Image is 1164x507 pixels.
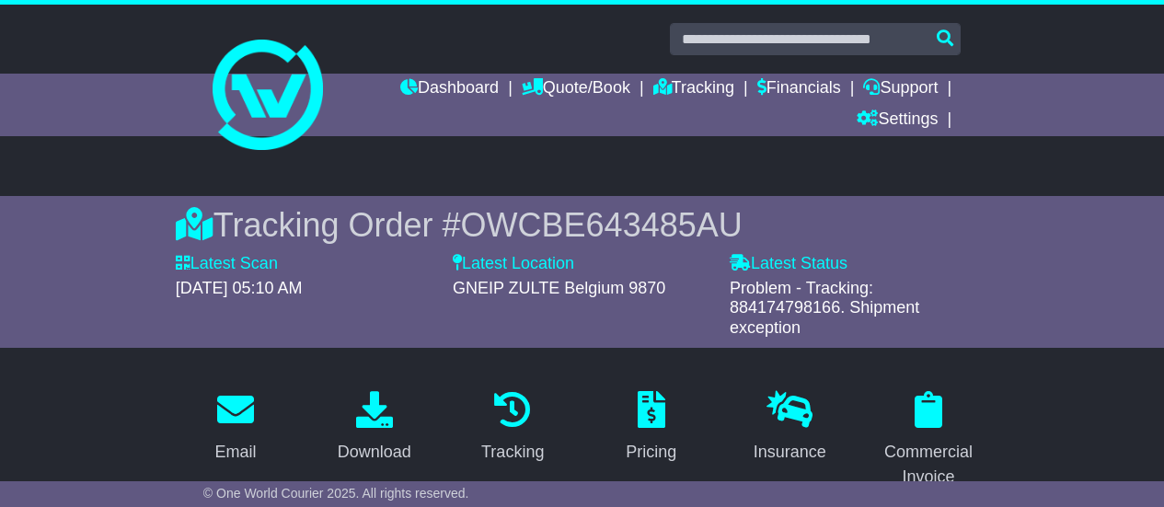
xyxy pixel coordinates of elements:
[461,206,743,244] span: OWCBE643485AU
[176,254,278,274] label: Latest Scan
[481,440,544,465] div: Tracking
[881,440,977,490] div: Commercial Invoice
[857,105,938,136] a: Settings
[869,385,989,496] a: Commercial Invoice
[757,74,841,105] a: Financials
[203,385,269,471] a: Email
[863,74,938,105] a: Support
[469,385,556,471] a: Tracking
[176,279,303,297] span: [DATE] 05:10 AM
[203,486,469,501] span: © One World Courier 2025. All rights reserved.
[400,74,499,105] a: Dashboard
[730,279,919,337] span: Problem - Tracking: 884174798166. Shipment exception
[176,205,988,245] div: Tracking Order #
[215,440,257,465] div: Email
[626,440,676,465] div: Pricing
[730,254,847,274] label: Latest Status
[754,440,826,465] div: Insurance
[453,254,574,274] label: Latest Location
[522,74,630,105] a: Quote/Book
[338,440,411,465] div: Download
[742,385,838,471] a: Insurance
[326,385,423,471] a: Download
[614,385,688,471] a: Pricing
[453,279,665,297] span: GNEIP ZULTE Belgium 9870
[653,74,734,105] a: Tracking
